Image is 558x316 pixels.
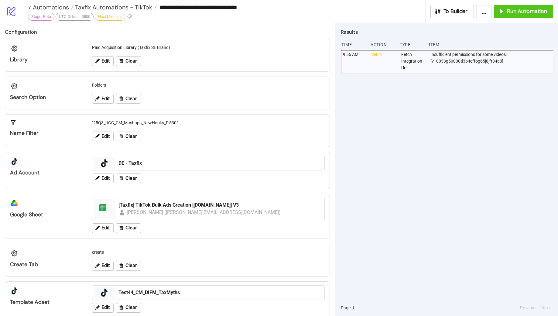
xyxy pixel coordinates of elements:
[10,56,82,63] div: Library
[101,263,110,268] span: Edit
[116,94,141,104] button: Clear
[95,13,125,21] div: Next Midnight
[125,305,137,310] span: Clear
[125,225,137,231] span: Clear
[28,13,54,21] div: Stage: Beta
[5,28,330,36] h2: Configuration
[118,289,321,296] div: Test44_CM_DIFM_TaxMyths
[494,5,553,18] button: Run Automation
[92,132,114,141] button: Edit
[74,4,157,10] a: Taxfix Automations - TikTok
[92,173,114,183] button: Edit
[90,79,327,91] div: Folders
[92,303,114,313] button: Edit
[92,94,114,104] button: Edit
[443,8,468,15] span: To Builder
[118,202,321,208] div: [Taxfix] TikTok Bulk Ads Creation [[DOMAIN_NAME]] V3
[10,211,82,218] div: Google Sheet
[101,176,110,181] span: Edit
[90,246,327,258] div: create
[90,42,327,53] div: Paid Acquisition Library (Taxfix SE Brand)
[101,58,110,64] span: Edit
[101,96,110,101] span: Edit
[342,49,367,74] div: 9:56 AM
[101,134,110,139] span: Edit
[116,173,141,183] button: Clear
[430,5,474,18] button: To Builder
[10,169,82,176] div: Ad Account
[92,223,114,233] button: Edit
[341,28,553,36] h2: Results
[90,117,327,129] div: "25Q3_UGC_CM_Mashups_NewHooks_F:530"
[430,49,555,74] div: Insufficient permissions for some videos: [v10033g50000d3b4effog65j8jfr84a0].
[539,304,552,311] button: Next
[401,49,426,74] div: Fetch Integration Url
[118,160,321,167] div: DE - Taxfix
[92,56,114,66] button: Edit
[125,96,137,101] span: Clear
[518,304,538,311] button: Previous
[10,299,82,306] div: Template Adset
[351,304,357,311] button: 1
[10,130,82,137] div: Name Filter
[428,39,553,50] div: Item
[101,305,110,310] span: Edit
[125,176,137,181] span: Clear
[10,94,82,101] div: Search Option
[116,303,141,313] button: Clear
[507,8,547,15] span: Run Automation
[341,39,366,50] div: Time
[116,56,141,66] button: Clear
[92,261,114,271] button: Edit
[476,5,492,18] button: ...
[101,225,110,231] span: Edit
[28,4,74,10] a: < Automations
[125,58,137,64] span: Clear
[125,134,137,139] span: Clear
[125,263,137,268] span: Clear
[127,208,281,216] div: [PERSON_NAME] ([PERSON_NAME][EMAIL_ADDRESS][DOMAIN_NAME])
[370,39,395,50] div: Action
[341,304,351,311] span: Page
[371,49,396,74] div: fetch
[116,261,141,271] button: Clear
[74,3,152,11] span: Taxfix Automations - TikTok
[399,39,424,50] div: Type
[116,223,141,233] button: Clear
[116,132,141,141] button: Clear
[10,261,82,268] div: Create Tab
[56,13,94,21] div: UTC-Offset: -0800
